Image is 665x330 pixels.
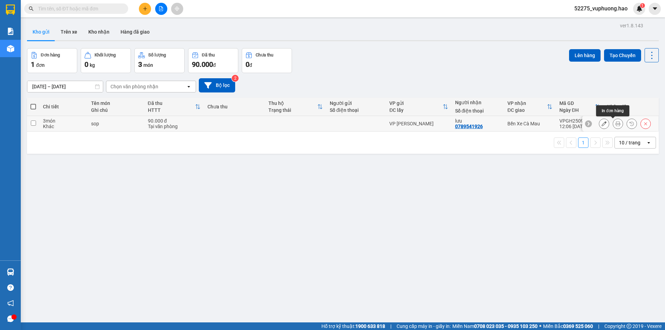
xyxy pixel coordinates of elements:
[138,60,142,69] span: 3
[256,53,273,57] div: Chưa thu
[569,4,633,13] span: 52275_vuphuong.hao
[7,300,14,306] span: notification
[6,5,15,15] img: logo-vxr
[598,322,599,330] span: |
[507,107,547,113] div: ĐC giao
[95,53,116,57] div: Khối lượng
[563,323,593,329] strong: 0369 525 060
[265,98,326,116] th: Toggle SortBy
[213,62,216,68] span: đ
[139,3,151,15] button: plus
[389,107,442,113] div: ĐC lấy
[43,104,84,109] div: Chi tiết
[143,6,148,11] span: plus
[620,22,643,29] div: ver 1.8.143
[85,60,88,69] span: 0
[27,24,55,40] button: Kho gửi
[155,3,167,15] button: file-add
[636,6,642,12] img: icon-new-feature
[36,62,45,68] span: đơn
[452,322,538,330] span: Miền Nam
[232,75,239,82] sup: 2
[7,268,14,276] img: warehouse-icon
[134,48,185,73] button: Số lượng3món
[91,100,141,106] div: Tên món
[646,140,651,145] svg: open
[199,78,235,92] button: Bộ lọc
[192,60,213,69] span: 90.000
[619,139,640,146] div: 10 / trang
[41,53,60,57] div: Đơn hàng
[83,24,115,40] button: Kho nhận
[7,284,14,291] span: question-circle
[640,3,645,8] sup: 1
[559,100,595,106] div: Mã GD
[507,121,552,126] div: Bến Xe Cà Mau
[652,6,658,12] span: caret-down
[7,28,14,35] img: solution-icon
[507,100,547,106] div: VP nhận
[43,124,84,129] div: Khác
[559,107,595,113] div: Ngày ĐH
[143,62,153,68] span: món
[207,104,262,109] div: Chưa thu
[90,62,95,68] span: kg
[148,100,195,106] div: Đã thu
[455,118,500,124] div: lưu
[559,118,600,124] div: VPGH2509150001
[148,118,201,124] div: 90.000 đ
[171,3,183,15] button: aim
[175,6,179,11] span: aim
[148,124,201,129] div: Tại văn phòng
[144,98,204,116] th: Toggle SortBy
[186,84,192,89] svg: open
[110,83,158,90] div: Chọn văn phòng nhận
[249,62,252,68] span: đ
[559,124,600,129] div: 12:06 [DATE]
[474,323,538,329] strong: 0708 023 035 - 0935 103 250
[330,100,382,106] div: Người gửi
[596,105,629,116] div: In đơn hàng
[27,81,103,92] input: Select a date range.
[81,48,131,73] button: Khối lượng0kg
[246,60,249,69] span: 0
[115,24,155,40] button: Hàng đã giao
[539,325,541,328] span: ⚪️
[390,322,391,330] span: |
[268,100,317,106] div: Thu hộ
[649,3,661,15] button: caret-down
[202,53,215,57] div: Đã thu
[556,98,604,116] th: Toggle SortBy
[578,137,588,148] button: 1
[38,5,120,12] input: Tìm tên, số ĐT hoặc mã đơn
[641,3,644,8] span: 1
[330,107,382,113] div: Số điện thoại
[7,315,14,322] span: message
[91,121,141,126] div: sop
[397,322,451,330] span: Cung cấp máy in - giấy in:
[627,324,631,329] span: copyright
[386,98,451,116] th: Toggle SortBy
[569,49,601,62] button: Lên hàng
[389,100,442,106] div: VP gửi
[148,53,166,57] div: Số lượng
[55,24,83,40] button: Trên xe
[543,322,593,330] span: Miền Bắc
[455,124,483,129] div: 0789541926
[31,60,35,69] span: 1
[321,322,385,330] span: Hỗ trợ kỹ thuật:
[389,121,448,126] div: VP [PERSON_NAME]
[43,118,84,124] div: 3 món
[268,107,317,113] div: Trạng thái
[355,323,385,329] strong: 1900 633 818
[607,104,655,109] div: Nhân viên
[455,100,500,105] div: Người nhận
[188,48,238,73] button: Đã thu90.000đ
[27,48,77,73] button: Đơn hàng1đơn
[159,6,163,11] span: file-add
[504,98,556,116] th: Toggle SortBy
[599,118,609,129] div: Sửa đơn hàng
[242,48,292,73] button: Chưa thu0đ
[148,107,195,113] div: HTTT
[7,45,14,52] img: warehouse-icon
